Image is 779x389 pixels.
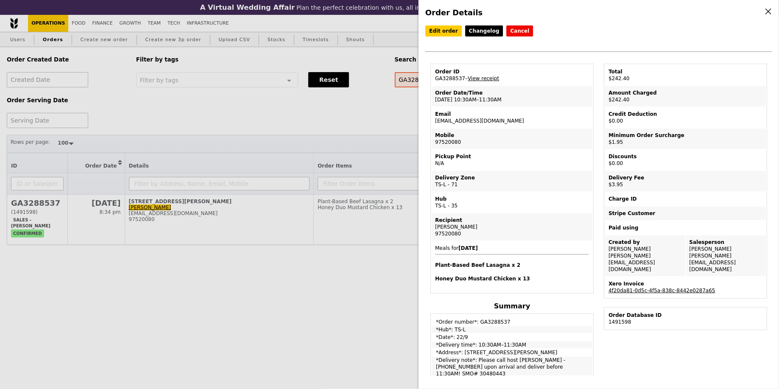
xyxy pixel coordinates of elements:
div: Email [435,111,589,118]
td: [PERSON_NAME] [PERSON_NAME][EMAIL_ADDRESS][DOMAIN_NAME] [605,235,685,276]
h4: Summary [430,302,594,310]
td: 97520080 [432,129,592,149]
td: *Address*: [STREET_ADDRESS][PERSON_NAME] [432,349,592,356]
div: Delivery Zone [435,174,589,181]
td: *Order number*: GA3288537 [432,315,592,325]
td: $242.40 [605,65,766,85]
td: GA3288537 [432,65,592,85]
td: N/A [432,150,592,170]
div: Amount Charged [609,90,762,96]
a: 4f20da81-0d5c-4f5a-838c-8442e0287a65 [609,288,715,294]
td: *Delivery time*: 10:30AM–11:30AM [432,341,592,348]
td: $0.00 [605,150,766,170]
div: Xero Invoice [609,280,762,287]
td: $0.00 [605,107,766,128]
span: – [465,76,468,81]
td: *Hub*: TS-L [432,326,592,333]
h4: Honey Duo Mustard Chicken x 13 [435,275,589,282]
a: Edit order [425,25,462,36]
td: *Date*: 22/9 [432,334,592,341]
div: Charge ID [609,196,762,202]
td: [PERSON_NAME] [PERSON_NAME][EMAIL_ADDRESS][DOMAIN_NAME] [686,235,766,276]
a: View receipt [468,76,499,81]
td: 1491598 [605,308,766,329]
td: $1.95 [605,129,766,149]
div: Discounts [609,153,762,160]
div: 97520080 [435,230,589,237]
div: Pickup Point [435,153,589,160]
div: Created by [609,239,682,246]
span: Order Details [425,8,483,17]
div: Minimum Order Surcharge [609,132,762,139]
td: *Delivery note*: Please call host [PERSON_NAME] - [PHONE_NUMBER] upon arrival and deliver before ... [432,357,592,377]
td: $242.40 [605,86,766,106]
h4: Plant-Based Beef Lasagna x 2 [435,262,589,269]
b: [DATE] [458,245,478,251]
button: Cancel [506,25,533,36]
div: Recipient [435,217,589,224]
div: Salesperson [690,239,763,246]
div: Total [609,68,762,75]
div: Paid using [609,224,762,231]
span: Meals for [435,245,589,282]
td: TS-L - 35 [432,192,592,213]
div: [PERSON_NAME] [435,224,589,230]
div: Mobile [435,132,589,139]
div: Order Date/Time [435,90,589,96]
div: Stripe Customer [609,210,762,217]
a: Changelog [465,25,503,36]
td: [DATE] 10:30AM–11:30AM [432,86,592,106]
div: Order Database ID [609,312,762,319]
div: Delivery Fee [609,174,762,181]
td: TS-L - 71 [432,171,592,191]
td: [EMAIL_ADDRESS][DOMAIN_NAME] [432,107,592,128]
div: Hub [435,196,589,202]
div: Credit Deduction [609,111,762,118]
div: Order ID [435,68,589,75]
td: $3.95 [605,171,766,191]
